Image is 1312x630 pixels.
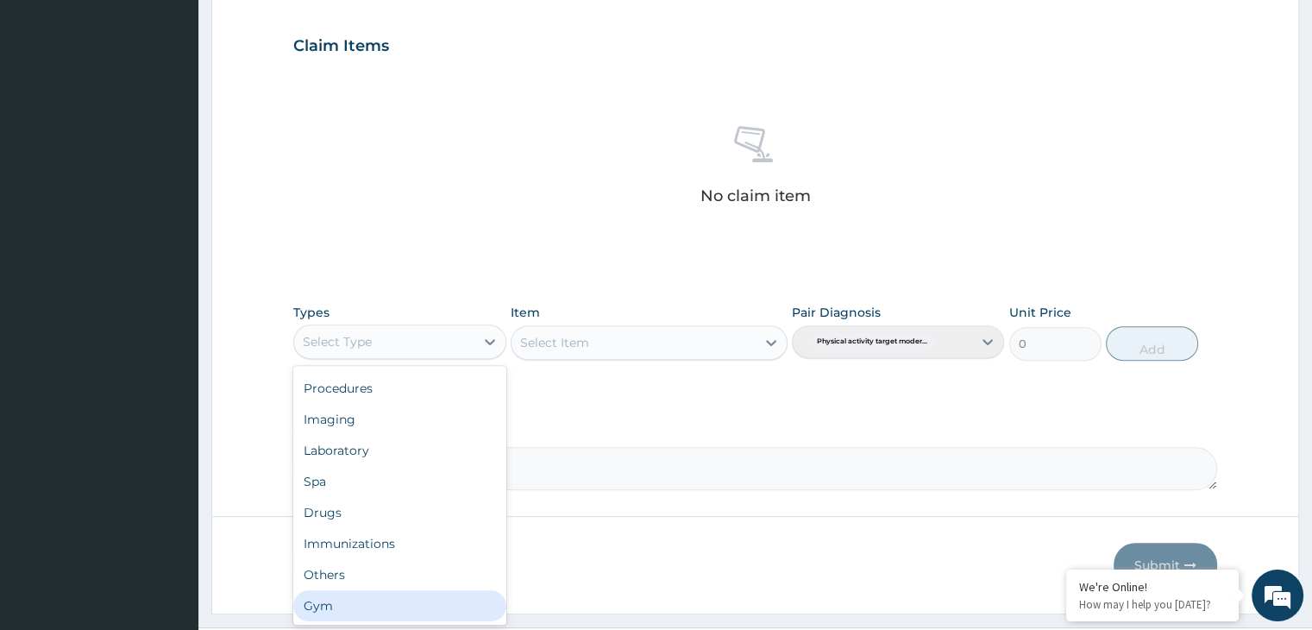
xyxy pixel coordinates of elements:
div: Laboratory [293,435,505,466]
span: We're online! [100,199,238,374]
div: Drugs [293,497,505,528]
div: Procedures [293,373,505,404]
label: Unit Price [1009,304,1071,321]
label: Comment [293,423,1216,438]
h3: Claim Items [293,37,389,56]
label: Item [511,304,540,321]
div: Immunizations [293,528,505,559]
label: Types [293,306,330,320]
div: Others [293,559,505,590]
div: Imaging [293,404,505,435]
div: Gym [293,590,505,621]
div: Minimize live chat window [283,9,324,50]
div: Chat with us now [90,97,290,119]
div: Select Type [303,333,372,350]
textarea: Type your message and hit 'Enter' [9,435,329,495]
button: Add [1106,326,1198,361]
img: d_794563401_company_1708531726252_794563401 [32,86,70,129]
label: Pair Diagnosis [792,304,881,321]
p: How may I help you today? [1079,597,1226,612]
div: Spa [293,466,505,497]
p: No claim item [700,187,810,205]
div: We're Online! [1079,579,1226,595]
button: Submit [1114,543,1217,588]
